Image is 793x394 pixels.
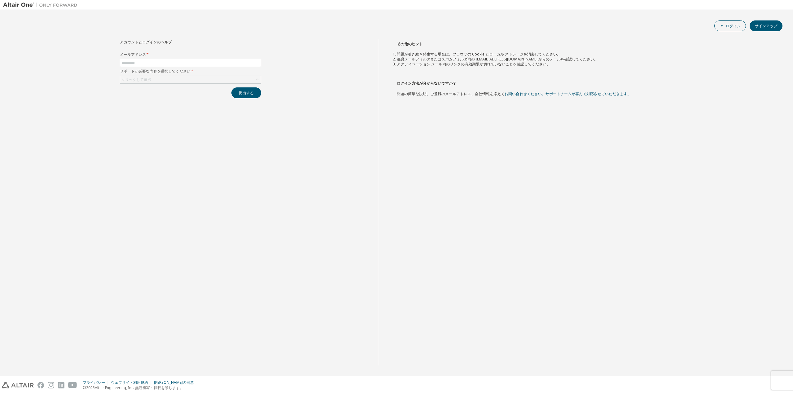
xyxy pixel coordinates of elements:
a: お問い合わせください。サポートチームが喜んで対応させていただきます。 [505,91,631,96]
font: サポートが必要な内容を選択してください [120,69,191,74]
font: ログイン [726,23,741,29]
font: サインアップ [755,23,777,29]
font: ウェブサイト利用規約 [111,380,148,385]
button: 提出する [231,87,261,98]
font: 2025 [86,385,95,390]
font: 問題の簡単な説明、ご登録のメールアドレス、会社情報を添えて [397,91,505,96]
font: 問題が引き続き発生する場合は、ブラウザの Cookie とローカル ストレージを消去してください。 [397,51,561,57]
font: © [83,385,86,390]
button: サインアップ [750,20,782,31]
img: altair_logo.svg [2,382,34,388]
font: [PERSON_NAME]の同意 [154,380,194,385]
font: プライバシー [83,380,105,385]
font: 提出する [239,90,254,95]
font: アクティベーション メール内のリンクの有効期限が切れていないことを確認してください。 [397,61,550,67]
div: クリックして選択 [120,76,261,83]
font: その他のヒント [397,41,423,46]
img: instagram.svg [48,382,54,388]
img: アルタイルワン [3,2,81,8]
img: facebook.svg [37,382,44,388]
button: ログイン [714,20,746,31]
font: ログイン方法が分からないですか？ [397,81,456,86]
font: Altair Engineering, Inc. 無断複写・転載を禁じます。 [95,385,183,390]
font: アカウントとログインのヘルプ [120,39,172,45]
font: メールアドレス [120,52,146,57]
img: linkedin.svg [58,382,64,388]
img: youtube.svg [68,382,77,388]
font: 迷惑メールフォルダまたはスパムフォルダ内の [EMAIL_ADDRESS][DOMAIN_NAME] からのメールを確認してください。 [397,56,598,62]
font: クリックして選択 [121,77,151,82]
